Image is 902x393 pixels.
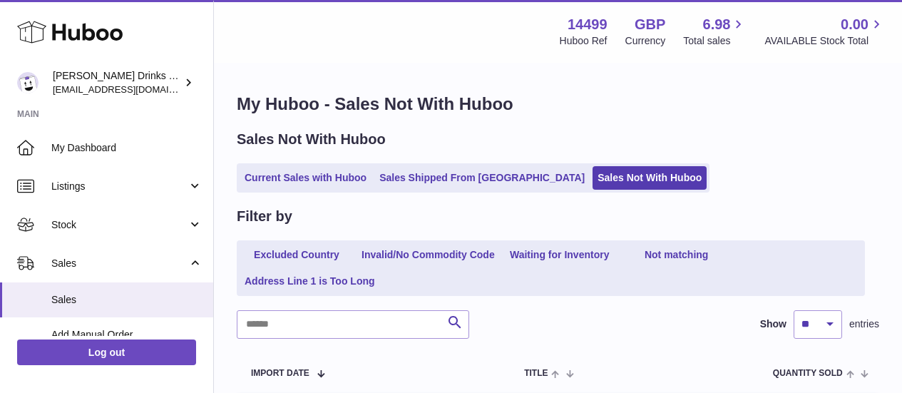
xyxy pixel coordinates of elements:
[357,243,500,267] a: Invalid/No Commodity Code
[635,15,665,34] strong: GBP
[237,207,292,226] h2: Filter by
[237,93,879,116] h1: My Huboo - Sales Not With Huboo
[593,166,707,190] a: Sales Not With Huboo
[703,15,731,34] span: 6.98
[620,243,734,267] a: Not matching
[568,15,608,34] strong: 14499
[760,317,786,331] label: Show
[53,69,181,96] div: [PERSON_NAME] Drinks LTD (t/a Zooz)
[251,369,309,378] span: Import date
[51,218,188,232] span: Stock
[625,34,666,48] div: Currency
[764,34,885,48] span: AVAILABLE Stock Total
[683,34,747,48] span: Total sales
[51,180,188,193] span: Listings
[773,369,843,378] span: Quantity Sold
[503,243,617,267] a: Waiting for Inventory
[51,141,203,155] span: My Dashboard
[524,369,548,378] span: Title
[51,257,188,270] span: Sales
[17,340,196,365] a: Log out
[237,130,386,149] h2: Sales Not With Huboo
[764,15,885,48] a: 0.00 AVAILABLE Stock Total
[841,15,868,34] span: 0.00
[849,317,879,331] span: entries
[240,243,354,267] a: Excluded Country
[240,166,371,190] a: Current Sales with Huboo
[683,15,747,48] a: 6.98 Total sales
[53,83,210,95] span: [EMAIL_ADDRESS][DOMAIN_NAME]
[17,72,39,93] img: internalAdmin-14499@internal.huboo.com
[374,166,590,190] a: Sales Shipped From [GEOGRAPHIC_DATA]
[240,270,380,293] a: Address Line 1 is Too Long
[51,328,203,342] span: Add Manual Order
[51,293,203,307] span: Sales
[560,34,608,48] div: Huboo Ref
